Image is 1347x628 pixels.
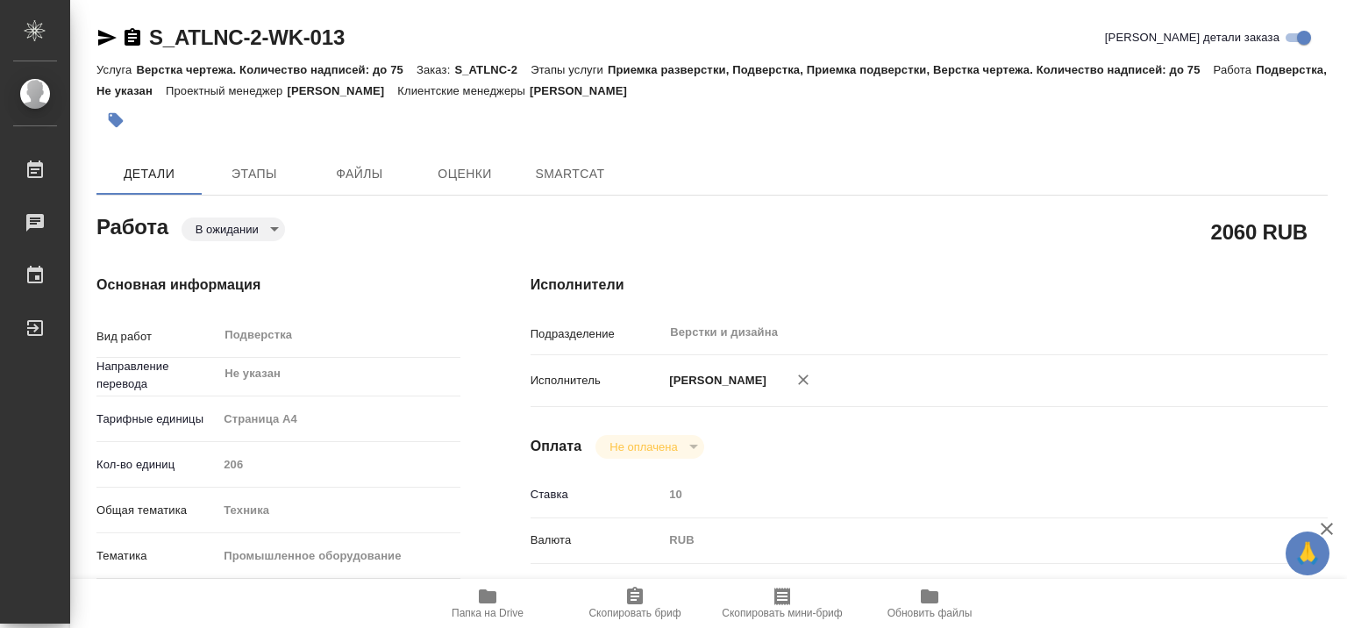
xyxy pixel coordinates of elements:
div: Страница А4 [217,404,460,434]
span: [PERSON_NAME] детали заказа [1105,29,1279,46]
p: Подразделение [531,325,664,343]
p: Кол-во единиц [96,456,217,474]
p: Клиентские менеджеры [397,84,530,97]
span: Папка на Drive [452,607,524,619]
button: Скопировать бриф [561,579,709,628]
p: Проектный менеджер [166,84,287,97]
span: Скопировать бриф [588,607,681,619]
h2: 2060 RUB [1211,217,1308,246]
p: [PERSON_NAME] [663,372,766,389]
span: Обновить файлы [887,607,973,619]
button: Скопировать ссылку для ЯМессенджера [96,27,118,48]
span: Скопировать мини-бриф [722,607,842,619]
h4: Основная информация [96,275,460,296]
span: 🙏 [1293,535,1322,572]
p: Заказ: [417,63,454,76]
p: Направление перевода [96,358,217,393]
p: Приемка разверстки, Подверстка, Приемка подверстки, Верстка чертежа. Количество надписей: до 75 [608,63,1214,76]
input: Пустое поле [217,452,460,477]
div: В ожидании [595,435,703,459]
p: Исполнитель [531,372,664,389]
button: В ожидании [190,222,264,237]
button: Скопировать ссылку [122,27,143,48]
p: Этапы услуги [531,63,608,76]
p: Тарифные единицы [96,410,217,428]
span: Оценки [423,163,507,185]
a: S_ATLNC-2-WK-013 [149,25,345,49]
button: Обновить файлы [856,579,1003,628]
div: RUB [663,525,1261,555]
p: Услуга [96,63,136,76]
input: Пустое поле [663,482,1261,507]
button: Папка на Drive [414,579,561,628]
button: Добавить тэг [96,101,135,139]
p: Вид работ [96,328,217,346]
div: В ожидании [182,218,285,241]
button: Скопировать мини-бриф [709,579,856,628]
p: [PERSON_NAME] [530,84,640,97]
span: SmartCat [528,163,612,185]
p: S_ATLNC-2 [454,63,531,76]
p: Тематика [96,547,217,565]
div: Промышленное оборудование [217,541,460,571]
p: Ставка [531,486,664,503]
span: Этапы [212,163,296,185]
p: Валюта [531,532,664,549]
button: Не оплачена [604,439,682,454]
p: Верстка чертежа. Количество надписей: до 75 [136,63,417,76]
div: Техника [217,496,460,525]
h4: Оплата [531,436,582,457]
span: Файлы [317,163,402,185]
button: Удалить исполнителя [784,360,823,399]
p: [PERSON_NAME] [287,84,397,97]
span: Детали [107,163,191,185]
h4: Исполнители [531,275,1328,296]
h2: Работа [96,210,168,241]
p: Общая тематика [96,502,217,519]
p: Работа [1214,63,1257,76]
button: 🙏 [1286,532,1329,575]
